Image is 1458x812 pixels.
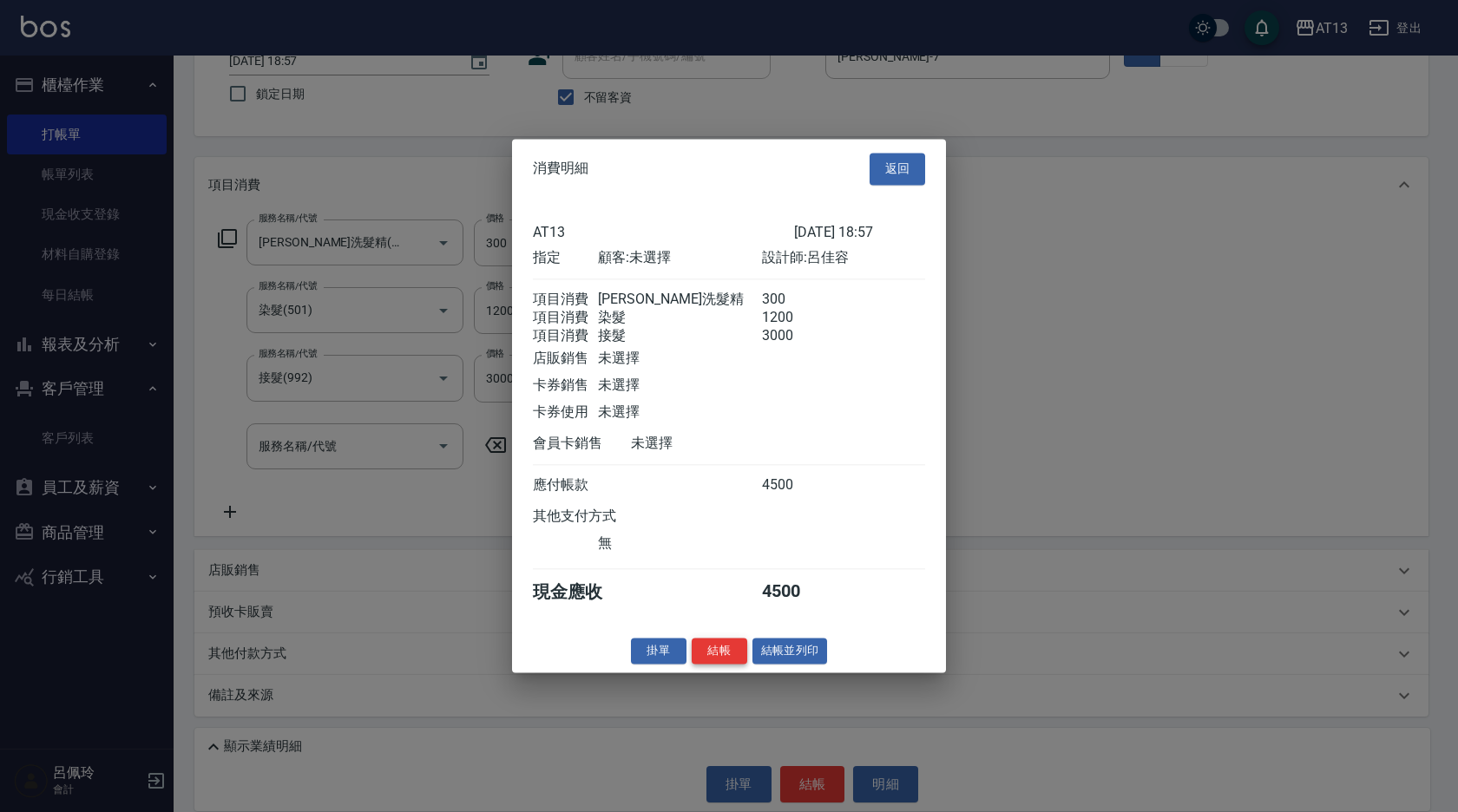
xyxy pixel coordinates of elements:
div: 其他支付方式 [533,507,664,526]
div: 300 [762,291,827,309]
div: 1200 [762,309,827,327]
div: 卡券銷售 [533,377,598,395]
div: 未選擇 [598,350,761,368]
div: 3000 [762,327,827,345]
div: 店販銷售 [533,350,598,368]
div: AT13 [533,224,794,240]
div: [PERSON_NAME]洗髮精 [598,291,761,309]
div: 指定 [533,249,598,267]
div: 會員卡銷售 [533,435,631,453]
div: 應付帳款 [533,476,598,494]
div: 4500 [762,476,827,494]
div: 未選擇 [598,377,761,395]
span: 消費明細 [533,160,588,178]
button: 結帳 [692,638,747,665]
div: 項目消費 [533,291,598,309]
div: 4500 [762,580,827,604]
div: 無 [598,534,761,553]
button: 掛單 [631,638,686,665]
div: [DATE] 18:57 [794,224,925,240]
div: 染髮 [598,309,761,327]
div: 未選擇 [631,435,794,453]
button: 結帳並列印 [752,638,828,665]
div: 現金應收 [533,580,631,604]
div: 項目消費 [533,309,598,327]
div: 設計師: 呂佳容 [762,249,925,267]
button: 返回 [870,153,925,185]
div: 接髮 [598,327,761,345]
div: 顧客: 未選擇 [598,249,761,267]
div: 卡券使用 [533,403,598,422]
div: 未選擇 [598,403,761,422]
div: 項目消費 [533,327,598,345]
